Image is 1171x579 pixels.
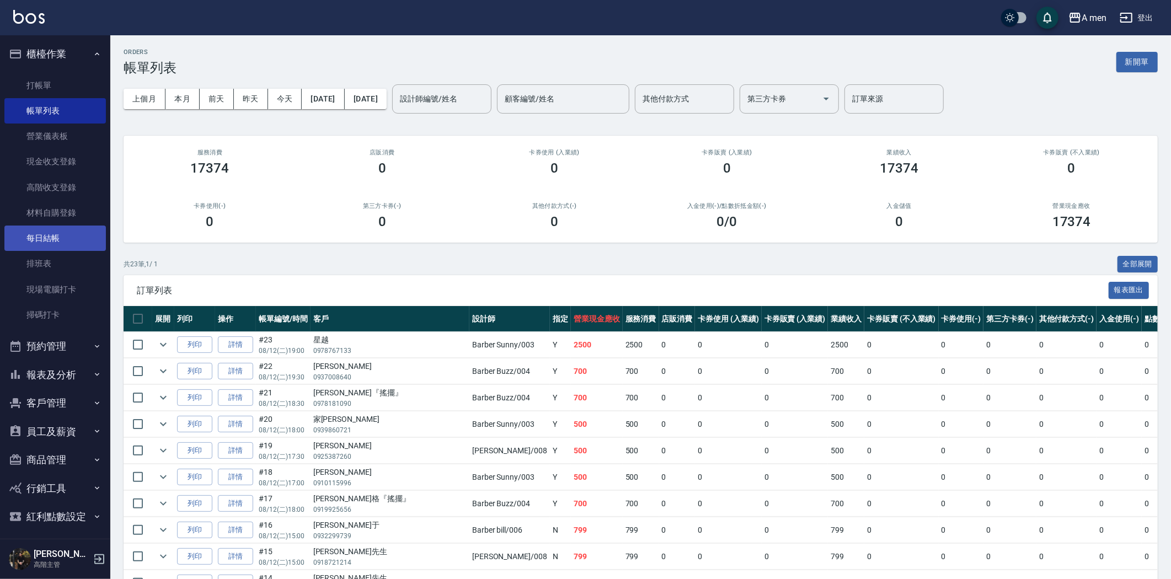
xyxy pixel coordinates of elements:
td: Barber Buzz /004 [469,491,550,517]
td: 0 [1036,464,1097,490]
td: 0 [762,411,828,437]
td: Y [550,385,571,411]
button: 登出 [1115,8,1158,28]
td: #16 [256,517,311,543]
a: 報表匯出 [1109,285,1149,295]
td: 500 [571,411,623,437]
p: 高階主管 [34,560,90,570]
td: 0 [1036,332,1097,358]
a: 現金收支登錄 [4,149,106,174]
td: 700 [828,358,864,384]
a: 詳情 [218,416,253,433]
h3: 服務消費 [137,149,283,156]
td: Y [550,411,571,437]
a: 詳情 [218,495,253,512]
td: 799 [828,517,864,543]
button: 資料設定 [4,531,106,560]
p: 08/12 (二) 18:30 [259,399,308,409]
td: 0 [1097,358,1142,384]
td: 0 [939,517,984,543]
td: 0 [659,464,696,490]
div: [PERSON_NAME] [313,440,467,452]
button: 列印 [177,469,212,486]
td: 0 [1097,544,1142,570]
button: A men [1064,7,1111,29]
td: 799 [571,517,623,543]
button: 商品管理 [4,446,106,474]
th: 卡券販賣 (入業績) [762,306,828,332]
td: Y [550,358,571,384]
button: save [1036,7,1058,29]
button: [DATE] [345,89,387,109]
button: 櫃檯作業 [4,40,106,68]
div: [PERSON_NAME] [313,467,467,478]
td: 0 [1097,438,1142,464]
h5: [PERSON_NAME] [34,549,90,560]
td: 0 [762,358,828,384]
td: 0 [762,464,828,490]
div: A men [1082,11,1106,25]
td: #22 [256,358,311,384]
p: 08/12 (二) 15:00 [259,557,308,567]
td: 0 [983,385,1036,411]
td: Barber Buzz /004 [469,358,550,384]
td: 0 [762,332,828,358]
button: 今天 [268,89,302,109]
td: 0 [864,332,938,358]
button: 新開單 [1116,52,1158,72]
td: 500 [623,464,659,490]
td: 0 [983,517,1036,543]
td: Barber Sunny /003 [469,332,550,358]
h2: ORDERS [124,49,177,56]
h3: 帳單列表 [124,60,177,76]
th: 入金使用(-) [1097,306,1142,332]
p: 08/12 (二) 17:30 [259,452,308,462]
img: Person [9,548,31,570]
button: 昨天 [234,89,268,109]
td: 0 [1097,411,1142,437]
td: #23 [256,332,311,358]
th: 營業現金應收 [571,306,623,332]
div: [PERSON_NAME] [313,361,467,372]
h2: 卡券販賣 (入業績) [654,149,800,156]
td: 0 [659,411,696,437]
h3: 0 [550,214,558,229]
button: expand row [155,548,172,565]
th: 第三方卡券(-) [983,306,1036,332]
h2: 店販消費 [309,149,456,156]
td: [PERSON_NAME] /008 [469,544,550,570]
p: 0925387260 [313,452,467,462]
td: 0 [939,438,984,464]
td: 0 [939,332,984,358]
td: 0 [659,517,696,543]
h2: 其他付款方式(-) [482,202,628,210]
td: #15 [256,544,311,570]
h2: 卡券販賣 (不入業績) [999,149,1145,156]
th: 卡券使用(-) [939,306,984,332]
td: 0 [983,464,1036,490]
td: 0 [762,491,828,517]
td: 700 [623,491,659,517]
button: expand row [155,469,172,485]
button: 紅利點數設定 [4,502,106,531]
p: 共 23 筆, 1 / 1 [124,259,158,269]
td: 0 [939,464,984,490]
td: 0 [1097,517,1142,543]
h3: 0 /0 [716,214,737,229]
td: 0 [695,358,762,384]
p: 08/12 (二) 19:00 [259,346,308,356]
button: 報表及分析 [4,361,106,389]
div: [PERSON_NAME]于 [313,519,467,531]
h2: 入金使用(-) /點數折抵金額(-) [654,202,800,210]
td: 0 [762,544,828,570]
td: 500 [828,411,864,437]
h2: 營業現金應收 [999,202,1145,210]
p: 0978767133 [313,346,467,356]
a: 詳情 [218,469,253,486]
th: 卡券使用 (入業績) [695,306,762,332]
td: 0 [1097,491,1142,517]
td: 0 [864,491,938,517]
a: 詳情 [218,548,253,565]
p: 0939860721 [313,425,467,435]
h3: 17374 [190,160,229,176]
